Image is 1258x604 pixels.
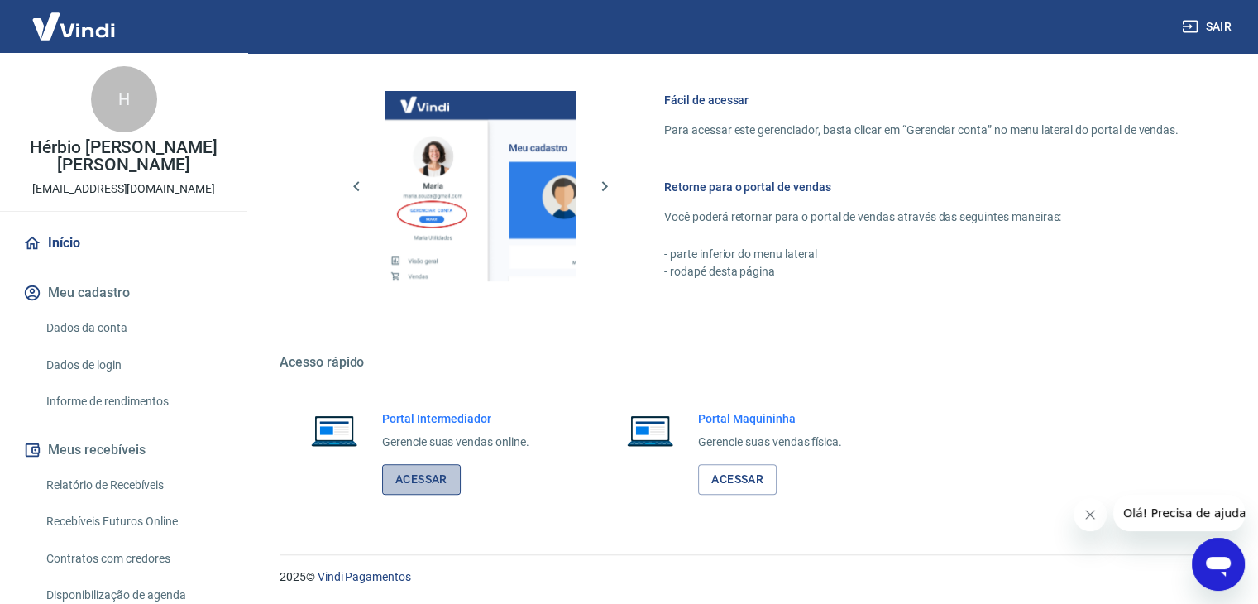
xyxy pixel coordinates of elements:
p: Hérbio [PERSON_NAME] [PERSON_NAME] [13,139,234,174]
a: Vindi Pagamentos [318,570,411,583]
a: Início [20,225,227,261]
p: [EMAIL_ADDRESS][DOMAIN_NAME] [32,180,215,198]
iframe: Mensagem da empresa [1113,495,1245,531]
img: Vindi [20,1,127,51]
a: Acessar [698,464,777,495]
a: Acessar [382,464,461,495]
p: - rodapé desta página [664,263,1179,280]
iframe: Fechar mensagem [1074,498,1107,531]
img: Imagem de um notebook aberto [615,410,685,450]
p: Você poderá retornar para o portal de vendas através das seguintes maneiras: [664,209,1179,226]
a: Recebíveis Futuros Online [40,505,227,539]
a: Dados da conta [40,311,227,345]
p: - parte inferior do menu lateral [664,246,1179,263]
iframe: Botão para abrir a janela de mensagens [1192,538,1245,591]
p: Gerencie suas vendas online. [382,434,529,451]
img: Imagem de um notebook aberto [299,410,369,450]
h6: Portal Maquininha [698,410,842,427]
p: Gerencie suas vendas física. [698,434,842,451]
button: Meus recebíveis [20,432,227,468]
a: Dados de login [40,348,227,382]
span: Olá! Precisa de ajuda? [10,12,139,25]
h6: Fácil de acessar [664,92,1179,108]
button: Meu cadastro [20,275,227,311]
h6: Retorne para o portal de vendas [664,179,1179,195]
h6: Portal Intermediador [382,410,529,427]
a: Informe de rendimentos [40,385,227,419]
a: Relatório de Recebíveis [40,468,227,502]
button: Sair [1179,12,1238,42]
h5: Acesso rápido [280,354,1218,371]
p: 2025 © [280,568,1218,586]
p: Para acessar este gerenciador, basta clicar em “Gerenciar conta” no menu lateral do portal de ven... [664,122,1179,139]
img: Imagem da dashboard mostrando o botão de gerenciar conta na sidebar no lado esquerdo [385,91,576,281]
div: H [91,66,157,132]
a: Contratos com credores [40,542,227,576]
